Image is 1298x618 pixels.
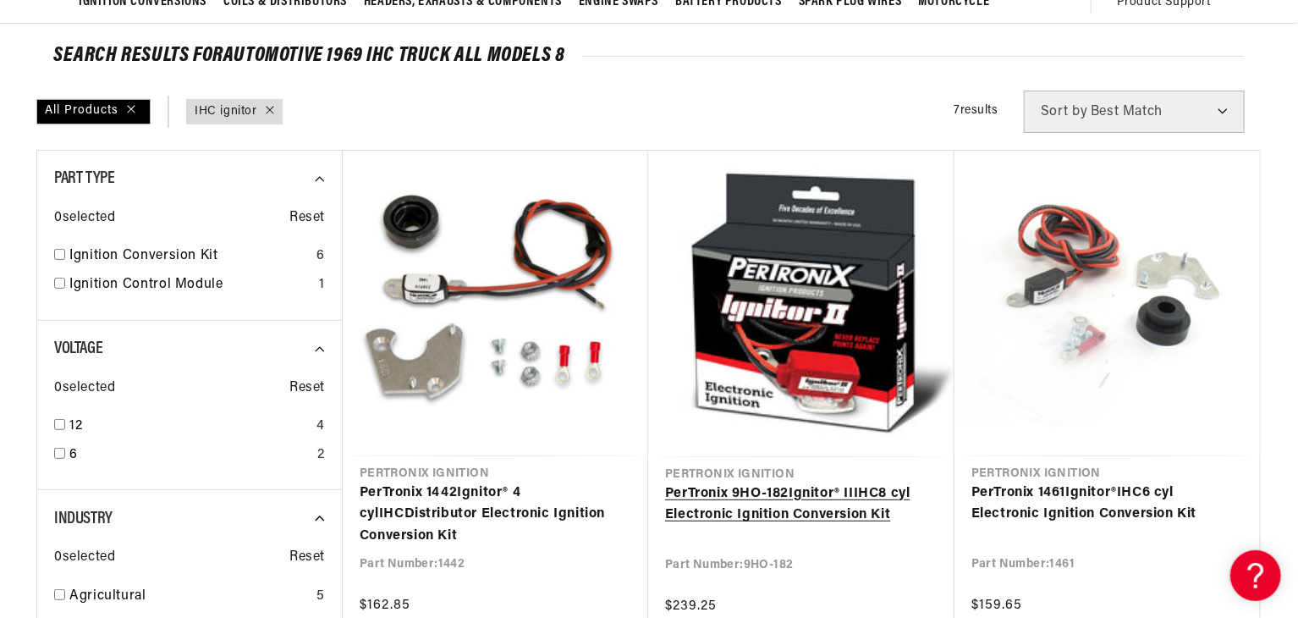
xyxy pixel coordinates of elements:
span: Reset [289,378,325,400]
span: Sort by [1041,105,1087,119]
div: 2 [317,444,325,466]
span: 7 results [954,104,998,117]
span: Industry [54,510,113,527]
span: Part Type [54,170,114,187]
div: SEARCH RESULTS FOR Automotive 1969 IHC Truck All models 8 [53,47,1245,64]
span: 0 selected [54,547,115,569]
span: 0 selected [54,207,115,229]
span: Reset [289,547,325,569]
a: Ignition Control Module [69,274,312,296]
div: All Products [36,99,151,124]
span: Voltage [54,340,102,357]
select: Sort by [1024,91,1245,133]
a: Ignition Conversion Kit [69,246,310,268]
span: Reset [289,207,325,229]
a: 12 [69,416,310,438]
a: PerTronix 1461Ignitor®IHC6 cyl Electronic Ignition Conversion Kit [971,483,1243,526]
a: PerTronix 9HO-182Ignitor® IIIHC8 cyl Electronic Ignition Conversion Kit [665,483,938,527]
div: 5 [316,586,325,608]
div: 4 [316,416,325,438]
a: 6 [69,444,311,466]
span: 0 selected [54,378,115,400]
div: 1 [319,274,325,296]
a: IHC ignitor [195,102,257,121]
div: 6 [316,246,325,268]
a: PerTronix 1442Ignitor® 4 cylIHCDistributor Electronic Ignition Conversion Kit [360,483,631,548]
a: Agricultural [69,586,310,608]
